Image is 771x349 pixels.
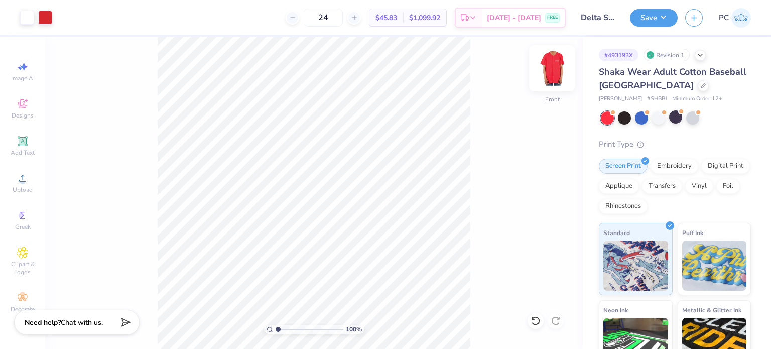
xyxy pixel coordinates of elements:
[682,241,747,291] img: Puff Ink
[603,305,628,315] span: Neon Ink
[11,74,35,82] span: Image AI
[647,95,667,103] span: # SHBBJ
[599,179,639,194] div: Applique
[630,9,678,27] button: Save
[487,13,541,23] span: [DATE] - [DATE]
[603,241,668,291] img: Standard
[642,179,682,194] div: Transfers
[599,199,648,214] div: Rhinestones
[304,9,343,27] input: – –
[11,149,35,157] span: Add Text
[25,318,61,327] strong: Need help?
[573,8,622,28] input: Untitled Design
[731,8,751,28] img: Priyanka Choudhary
[375,13,397,23] span: $45.83
[13,186,33,194] span: Upload
[682,227,703,238] span: Puff Ink
[346,325,362,334] span: 100 %
[11,305,35,313] span: Decorate
[672,95,722,103] span: Minimum Order: 12 +
[701,159,750,174] div: Digital Print
[685,179,713,194] div: Vinyl
[5,260,40,276] span: Clipart & logos
[651,159,698,174] div: Embroidery
[682,305,741,315] span: Metallic & Glitter Ink
[716,179,740,194] div: Foil
[599,159,648,174] div: Screen Print
[599,95,642,103] span: [PERSON_NAME]
[409,13,440,23] span: $1,099.92
[15,223,31,231] span: Greek
[599,66,746,91] span: Shaka Wear Adult Cotton Baseball [GEOGRAPHIC_DATA]
[547,14,558,21] span: FREE
[599,49,638,61] div: # 493193X
[599,139,751,150] div: Print Type
[532,48,572,88] img: Front
[545,95,560,104] div: Front
[61,318,103,327] span: Chat with us.
[12,111,34,120] span: Designs
[603,227,630,238] span: Standard
[644,49,690,61] div: Revision 1
[719,12,729,24] span: PC
[719,8,751,28] a: PC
